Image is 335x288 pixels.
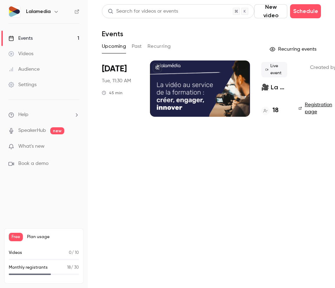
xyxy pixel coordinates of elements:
[50,127,64,134] span: new
[8,81,37,88] div: Settings
[298,101,334,115] a: Registration page
[18,111,28,119] span: Help
[8,35,33,42] div: Events
[9,6,20,17] img: Lalamedia
[18,160,48,167] span: Book a demo
[8,111,79,119] li: help-dropdown-opener
[102,63,127,75] span: [DATE]
[102,77,131,84] span: Tue, 11:30 AM
[69,250,79,256] p: / 10
[67,265,71,270] span: 18
[8,66,40,73] div: Audience
[261,106,278,115] a: 18
[102,60,139,117] div: Oct 21 Tue, 11:30 AM (Europe/Paris)
[9,250,22,256] p: Videos
[102,90,123,96] div: 45 min
[261,62,287,77] span: Live event
[254,4,287,18] button: New video
[67,264,79,271] p: / 30
[267,44,321,55] button: Recurring events
[108,8,178,15] div: Search for videos or events
[18,143,45,150] span: What's new
[9,233,23,241] span: Free
[102,30,123,38] h1: Events
[132,41,142,52] button: Past
[147,41,171,52] button: Recurring
[290,4,321,18] button: Schedule
[9,264,48,271] p: Monthly registrants
[26,8,51,15] h6: Lalamedia
[272,106,278,115] h4: 18
[261,83,287,91] a: 🎥 La vidéo au service de la formation : créer, engager, innover
[69,251,72,255] span: 0
[8,50,33,57] div: Videos
[102,41,126,52] button: Upcoming
[18,127,46,134] a: SpeakerHub
[27,234,79,240] span: Plan usage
